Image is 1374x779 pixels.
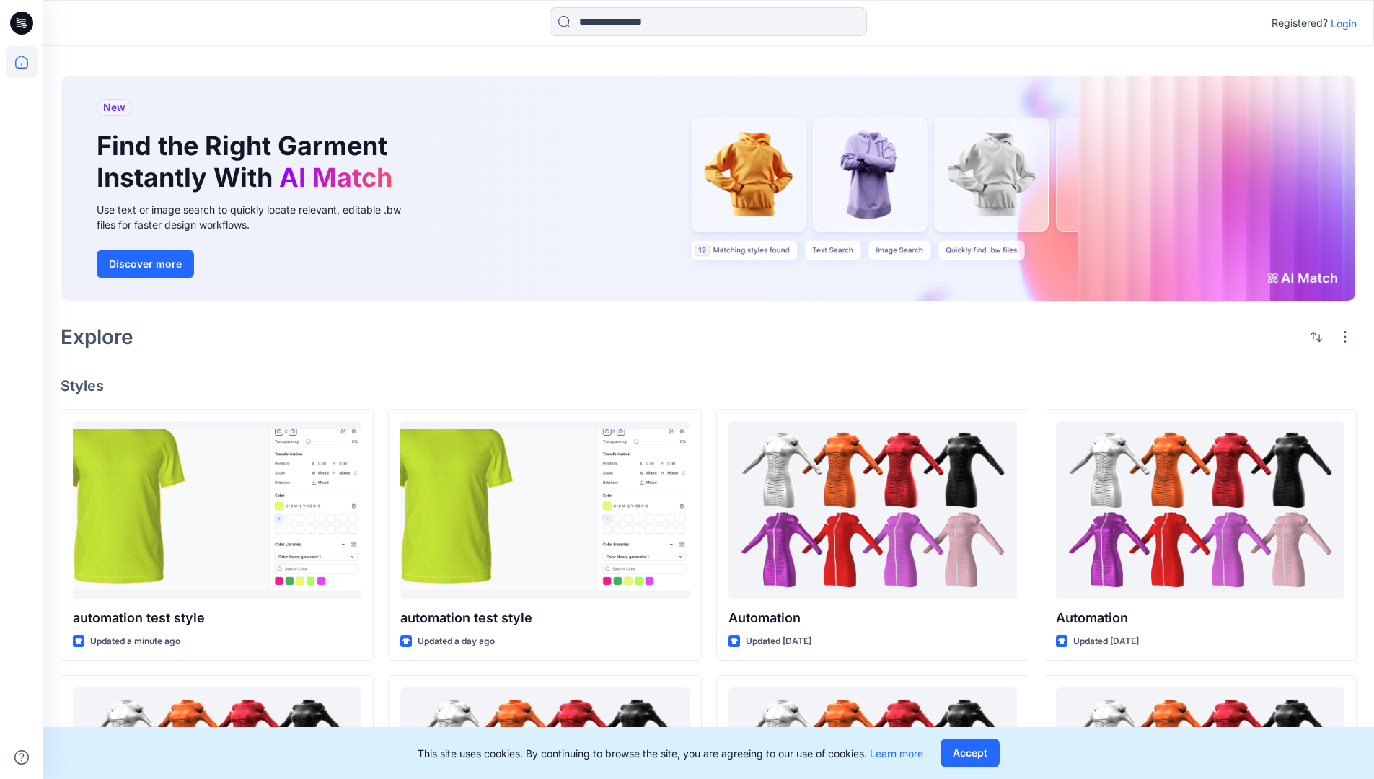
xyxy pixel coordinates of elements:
[1331,16,1357,31] p: Login
[61,325,133,348] h2: Explore
[103,99,125,116] span: New
[61,377,1357,395] h4: Styles
[418,634,495,649] p: Updated a day ago
[400,421,689,599] a: automation test style
[279,162,392,193] span: AI Match
[97,202,421,232] div: Use text or image search to quickly locate relevant, editable .bw files for faster design workflows.
[90,634,180,649] p: Updated a minute ago
[1272,14,1328,32] p: Registered?
[418,746,923,761] p: This site uses cookies. By continuing to browse the site, you are agreeing to our use of cookies.
[97,131,400,193] h1: Find the Right Garment Instantly With
[1056,421,1344,599] a: Automation
[1056,608,1344,628] p: Automation
[728,421,1017,599] a: Automation
[73,608,361,628] p: automation test style
[97,250,194,278] button: Discover more
[73,421,361,599] a: automation test style
[746,634,811,649] p: Updated [DATE]
[941,739,1000,767] button: Accept
[728,608,1017,628] p: Automation
[400,608,689,628] p: automation test style
[1073,634,1139,649] p: Updated [DATE]
[870,747,923,760] a: Learn more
